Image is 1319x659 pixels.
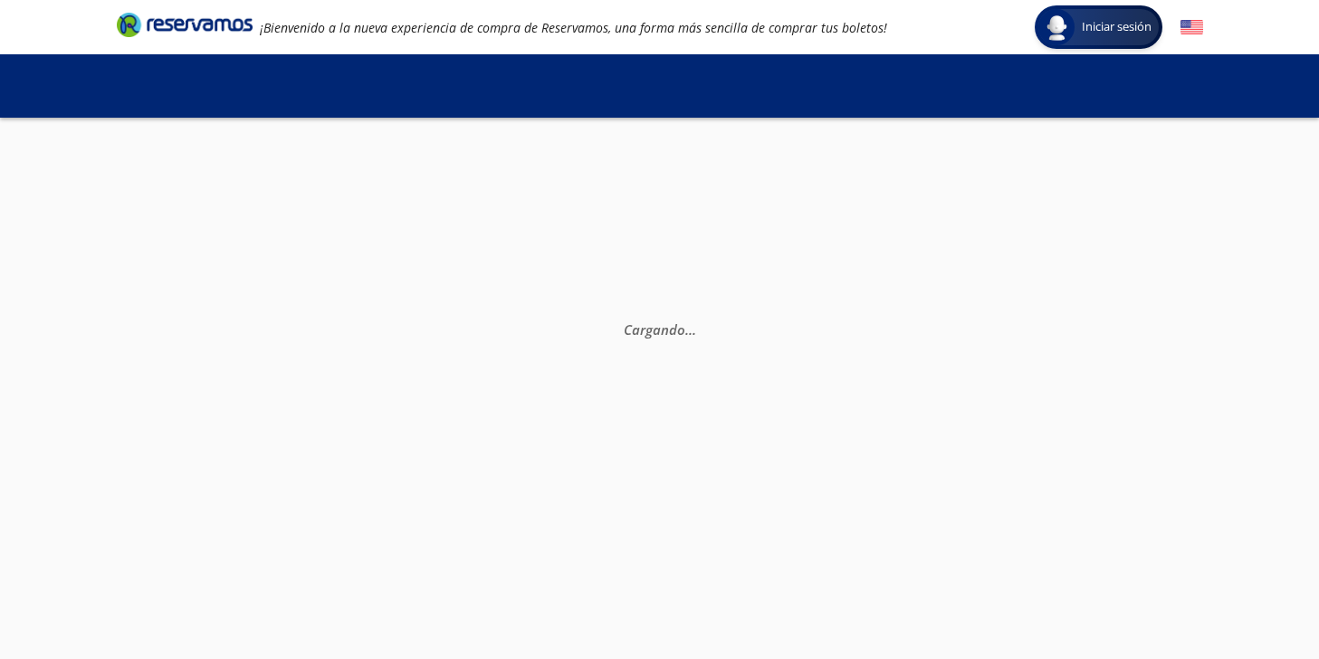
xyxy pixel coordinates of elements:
[117,11,253,43] a: Brand Logo
[624,320,696,339] em: Cargando
[689,320,693,339] span: .
[1180,16,1203,39] button: English
[260,19,887,36] em: ¡Bienvenido a la nueva experiencia de compra de Reservamos, una forma más sencilla de comprar tus...
[693,320,696,339] span: .
[1075,18,1159,36] span: Iniciar sesión
[685,320,689,339] span: .
[117,11,253,38] i: Brand Logo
